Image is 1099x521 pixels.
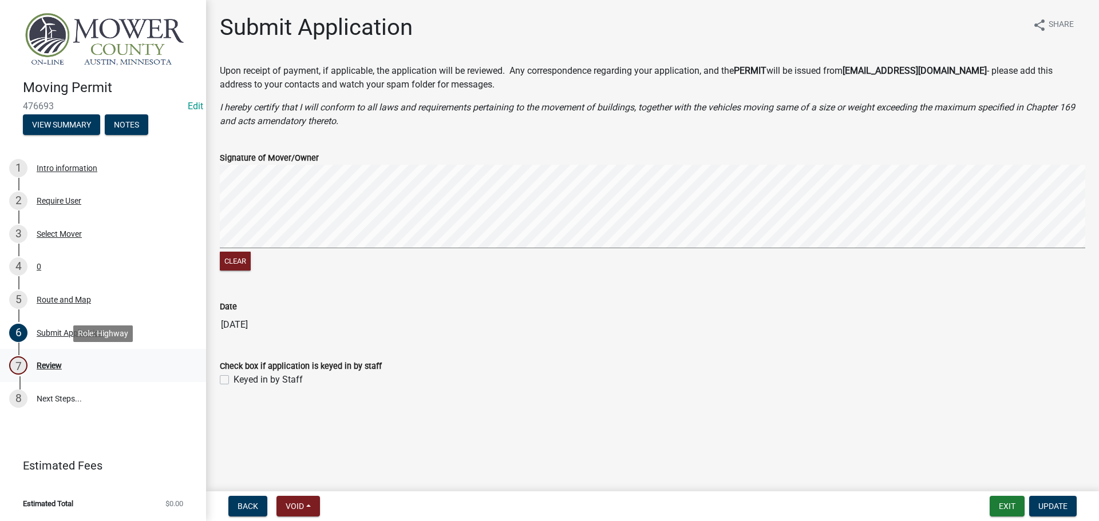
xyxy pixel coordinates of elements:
a: Edit [188,101,203,112]
button: Void [276,496,320,516]
div: 3 [9,225,27,243]
label: Signature of Mover/Owner [220,154,319,162]
button: Exit [990,496,1025,516]
button: Back [228,496,267,516]
div: 2 [9,192,27,210]
wm-modal-confirm: Notes [105,121,148,130]
button: Notes [105,114,148,135]
div: 5 [9,291,27,309]
h4: Moving Permit [23,79,197,96]
label: Keyed in by Staff [234,373,303,387]
wm-modal-confirm: Summary [23,121,100,130]
span: 476693 [23,101,183,112]
span: Back [238,502,258,511]
p: Upon receipt of payment, if applicable, the application will be reviewed. Any correspondence rega... [220,64,1085,92]
div: 0 [37,263,41,271]
span: Share [1049,18,1074,32]
strong: [EMAIL_ADDRESS][DOMAIN_NAME] [843,65,987,76]
img: Mower County, Minnesota [23,12,188,67]
label: Date [220,303,237,311]
div: Intro information [37,164,97,172]
div: Role: Highway [73,325,133,342]
div: Review [37,361,62,369]
div: Submit Application [37,329,104,337]
i: share [1033,18,1046,32]
button: shareShare [1023,14,1083,36]
h1: Submit Application [220,14,413,41]
span: Void [286,502,304,511]
div: 4 [9,257,27,276]
span: Estimated Total [23,500,73,507]
span: Update [1038,502,1068,511]
div: Require User [37,197,81,205]
div: Select Mover [37,230,82,238]
button: Clear [220,252,251,271]
a: Estimated Fees [9,454,188,477]
div: Route and Map [37,296,91,304]
span: $0.00 [165,500,183,507]
strong: PERMIT [734,65,766,76]
i: I hereby certify that I will conform to all laws and requirements pertaining to the movement of b... [220,102,1075,126]
button: View Summary [23,114,100,135]
div: 6 [9,324,27,342]
div: 1 [9,159,27,177]
div: 7 [9,356,27,375]
label: Check box if application is keyed in by staff [220,363,382,371]
button: Update [1029,496,1077,516]
wm-modal-confirm: Edit Application Number [188,101,203,112]
div: 8 [9,389,27,408]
